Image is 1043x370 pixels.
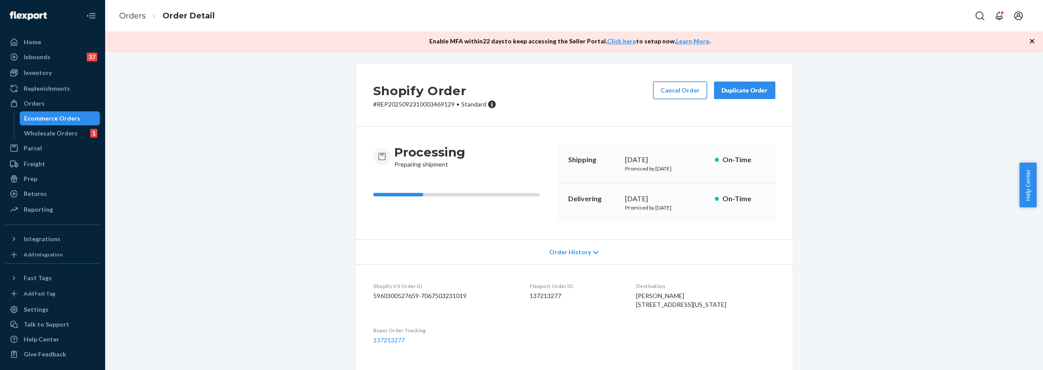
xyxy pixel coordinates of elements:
div: [DATE] [625,155,708,165]
div: Give Feedback [24,350,66,359]
p: Shipping [568,155,618,165]
a: Add Integration [5,249,100,260]
a: Freight [5,157,100,171]
div: Returns [24,189,47,198]
button: Open notifications [990,7,1008,25]
a: Inventory [5,66,100,80]
a: Inbounds37 [5,50,100,64]
div: Ecommerce Orders [24,114,80,123]
a: Learn More [676,37,709,45]
p: # REP2025092310003469129 [373,100,496,109]
div: Fast Tags [24,274,52,282]
div: Home [24,38,41,46]
h3: Processing [394,144,465,160]
button: Duplicate Order [714,82,775,99]
span: Order History [549,248,591,256]
div: Inbounds [24,53,50,61]
button: Give Feedback [5,347,100,361]
a: Returns [5,187,100,201]
dt: Destination [636,282,775,290]
p: Promised by [DATE] [625,165,708,172]
dd: 137213277 [530,292,622,300]
a: Orders [119,11,146,21]
div: [DATE] [625,194,708,204]
div: Reporting [24,205,53,214]
button: Close Navigation [82,7,100,25]
div: Inventory [24,68,52,77]
a: Prep [5,172,100,186]
a: Parcel [5,141,100,155]
a: Replenishments [5,82,100,96]
ol: breadcrumbs [112,3,222,29]
button: Integrations [5,232,100,246]
span: Standard [461,100,486,108]
dd: 5960300527659-7067503231019 [373,292,516,300]
p: On-Time [722,155,765,165]
div: Talk to Support [24,320,69,329]
dt: Flexport Order ID [530,282,622,290]
a: Settings [5,302,100,317]
div: 1 [90,129,97,138]
button: Help Center [1019,163,1036,207]
dt: Buyer Order Tracking [373,327,516,334]
a: Click here [607,37,636,45]
div: Settings [24,305,49,314]
span: [PERSON_NAME] [STREET_ADDRESS][US_STATE] [636,292,726,308]
div: Add Fast Tag [24,290,55,297]
p: On-Time [722,194,765,204]
button: Open account menu [1010,7,1027,25]
a: Reporting [5,203,100,217]
div: Freight [24,160,45,168]
a: Home [5,35,100,49]
button: Cancel Order [653,82,707,99]
div: Add Integration [24,251,63,258]
a: Orders [5,96,100,110]
dt: Shopify V3 Order ID [373,282,516,290]
button: Fast Tags [5,271,100,285]
p: Delivering [568,194,618,204]
span: • [456,100,460,108]
p: Enable MFA within 22 days to keep accessing the Seller Portal. to setup now. . [429,37,711,46]
a: Talk to Support [5,317,100,331]
a: Order Detail [163,11,215,21]
a: Wholesale Orders1 [20,126,100,140]
div: Integrations [24,235,60,243]
p: Promised by [DATE] [625,204,708,211]
div: Orders [24,99,45,108]
a: 137213277 [373,336,405,344]
h2: Shopify Order [373,82,496,100]
div: 37 [87,53,97,61]
div: Preparing shipment [394,144,465,169]
div: Duplicate Order [721,86,768,95]
div: Wholesale Orders [24,129,78,138]
div: Parcel [24,144,42,153]
img: Flexport logo [10,11,47,20]
div: Replenishments [24,84,70,93]
a: Ecommerce Orders [20,111,100,125]
div: Prep [24,174,37,183]
a: Help Center [5,332,100,346]
div: Help Center [24,335,59,344]
a: Add Fast Tag [5,288,100,299]
button: Open Search Box [971,7,989,25]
